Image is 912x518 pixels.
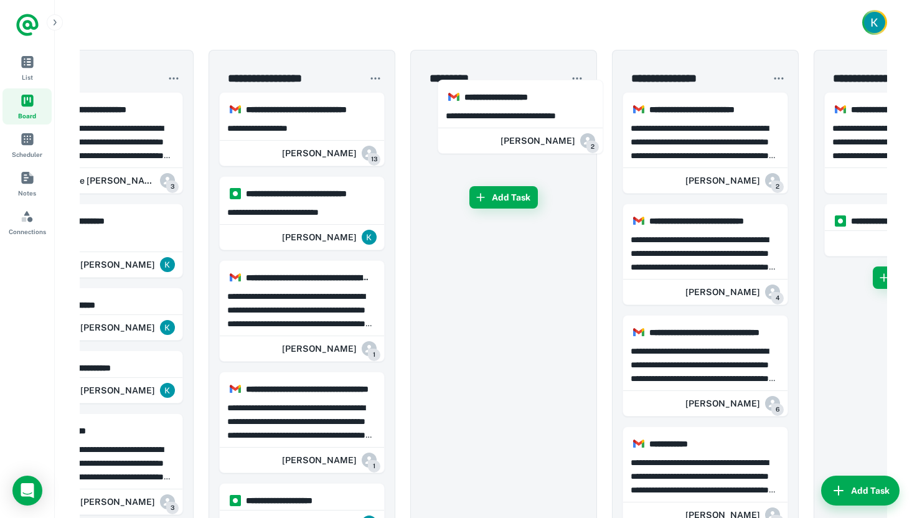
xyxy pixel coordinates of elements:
span: List [22,72,33,82]
a: Connections [2,204,52,240]
span: Notes [18,188,36,198]
a: Board [2,88,52,125]
a: Notes [2,166,52,202]
button: Add Task [821,476,900,506]
button: Add Task [469,186,538,209]
span: Connections [9,227,46,237]
a: Logo [15,12,40,37]
img: Kristina Jackson [864,12,885,33]
button: Account button [862,10,887,35]
a: List [2,50,52,86]
div: Load Chat [12,476,42,506]
a: Scheduler [2,127,52,163]
span: Scheduler [12,149,42,159]
span: Board [18,111,36,121]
